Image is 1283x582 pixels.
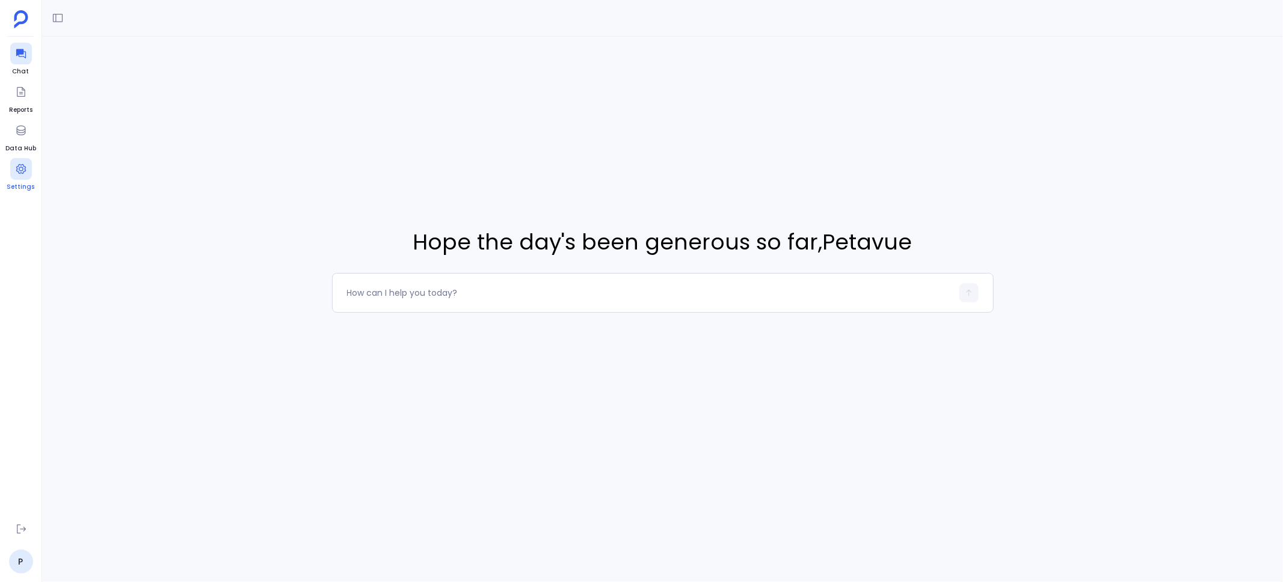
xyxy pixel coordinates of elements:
[332,226,994,259] span: Hope the day's been generous so far , Petavue
[7,158,35,192] a: Settings
[10,43,32,76] a: Chat
[5,120,36,153] a: Data Hub
[10,67,32,76] span: Chat
[14,10,28,28] img: petavue logo
[9,105,32,115] span: Reports
[5,144,36,153] span: Data Hub
[7,182,35,192] span: Settings
[9,550,33,574] a: P
[9,81,32,115] a: Reports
